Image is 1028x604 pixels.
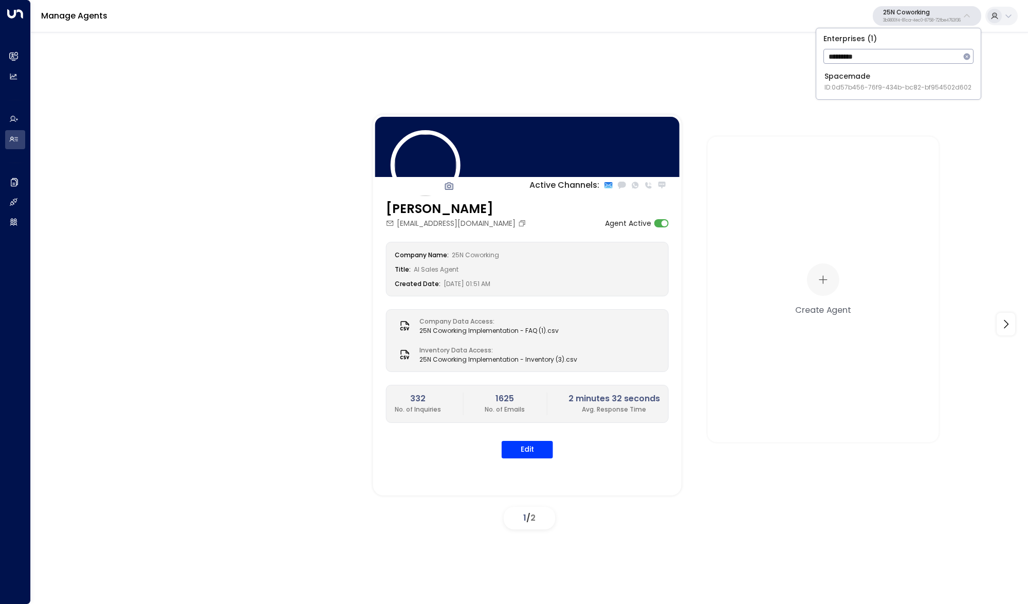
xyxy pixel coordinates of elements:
div: Spacemade [824,71,971,92]
img: 84_headshot.jpg [391,130,461,200]
p: 25N Coworking [883,9,961,15]
span: 25N Coworking Implementation - Inventory (3).csv [419,355,577,364]
h3: [PERSON_NAME] [386,200,529,218]
p: Active Channels: [529,179,599,191]
label: Inventory Data Access: [419,346,572,355]
span: 1 [523,512,526,524]
span: ID: 0d57b456-76f9-434b-bc82-bf954502d602 [824,83,971,92]
p: No. of Emails [485,405,525,414]
label: Company Data Access: [419,317,554,326]
div: [EMAIL_ADDRESS][DOMAIN_NAME] [386,218,529,229]
p: Avg. Response Time [568,405,660,414]
h2: 1625 [485,393,525,405]
p: No. of Inquiries [395,405,441,414]
h2: 332 [395,393,441,405]
span: 25N Coworking [452,251,499,259]
p: 3b9800f4-81ca-4ec0-8758-72fbe4763f36 [883,19,961,23]
p: Enterprises ( 1 ) [820,32,977,45]
button: 25N Coworking3b9800f4-81ca-4ec0-8758-72fbe4763f36 [873,6,981,26]
a: Manage Agents [41,10,107,22]
button: Edit [502,441,553,458]
label: Agent Active [605,218,651,229]
label: Company Name: [395,251,449,259]
span: [DATE] 01:51 AM [444,279,490,288]
button: Copy [518,219,529,227]
span: 2 [530,512,536,524]
span: 25N Coworking Implementation - FAQ (1).csv [419,326,559,335]
h2: 2 minutes 32 seconds [568,393,660,405]
label: Title: [395,265,411,274]
label: Created Date: [395,279,440,288]
div: / [504,507,555,529]
div: Create Agent [796,303,851,315]
span: AI Sales Agent [414,265,458,274]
